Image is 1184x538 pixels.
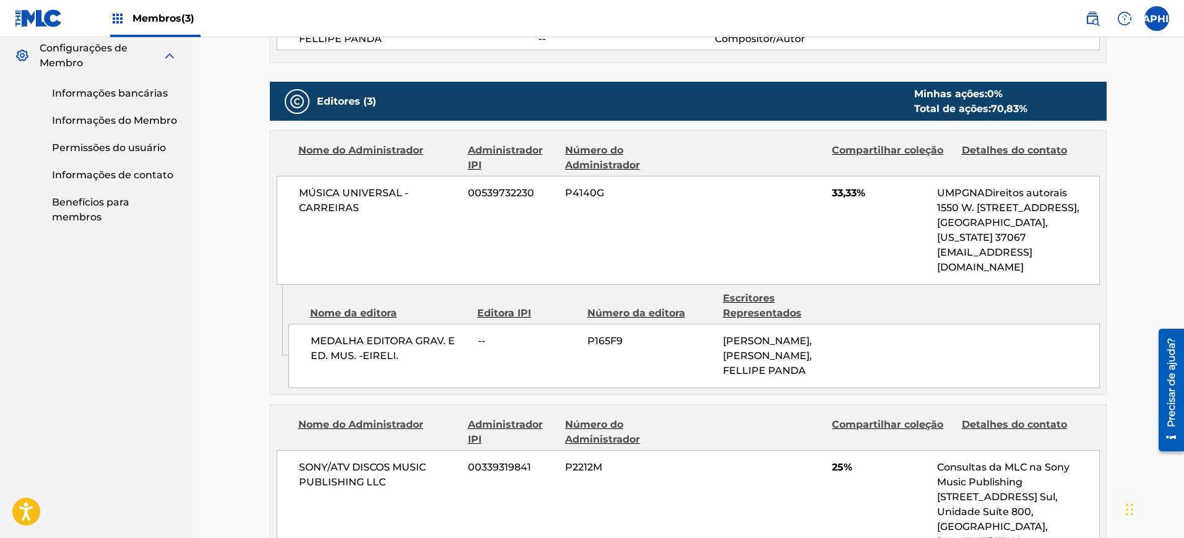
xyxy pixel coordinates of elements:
font: P4140G [565,187,604,199]
a: Pesquisa pública [1080,6,1105,31]
font: Informações de contato [52,169,173,181]
font: % [1019,103,1027,115]
img: ajuda [1117,11,1132,26]
font: Compartilhar coleção [832,419,943,430]
font: P165F9 [587,335,623,347]
font: Nome da editora [310,307,397,319]
a: Informações do Membro [52,113,177,128]
font: Informações bancárias [52,87,168,99]
font: Compositor/Autor [715,33,805,45]
font: Número do Administrador [565,144,640,171]
font: Detalhes do contato [962,144,1067,156]
font: Administrador IPI [468,419,543,445]
font: [EMAIL_ADDRESS][DOMAIN_NAME] [937,246,1032,273]
font: % [994,88,1003,100]
iframe: Widget de bate-papo [1122,479,1184,538]
font: 0 [987,88,994,100]
font: Configurações de Membro [40,42,127,69]
img: Configurações de Membro [15,48,30,63]
font: Número do Administrador [565,419,640,445]
font: 00539732230 [468,187,534,199]
font: Consultas da MLC na Sony Music Publishing [937,461,1069,488]
font: UMPGNADireitos autorais [937,187,1067,199]
a: Informações de contato [52,168,177,183]
font: [STREET_ADDRESS] Sul, Unidade Suíte 800, [937,491,1058,518]
font: SONY/ATV DISCOS MUSIC PUBLISHING LLC [299,461,426,488]
font: (3) [181,12,194,24]
font: Minhas ações: [914,88,987,100]
font: Administrador IPI [468,144,543,171]
img: procurar [1085,11,1100,26]
div: Menu do usuário [1144,6,1169,31]
font: Nome do Administrador [298,419,423,430]
font: Escritores Representados [723,292,802,319]
font: Nome do Administrador [298,144,423,156]
font: [PERSON_NAME], [PERSON_NAME], FELLIPE PANDA [723,335,812,376]
font: Editora IPI [477,307,531,319]
font: [GEOGRAPHIC_DATA], [US_STATE] 37067 [937,217,1048,243]
font: (3) [363,95,376,107]
img: expandir [162,48,177,63]
font: Informações do Membro [52,115,177,126]
font: Permissões do usuário [52,142,166,154]
font: -- [478,335,485,347]
font: MÚSICA UNIVERSAL - CARREIRAS [299,187,408,214]
font: Compartilhar coleção [832,144,943,156]
font: 70,83 [991,103,1019,115]
font: Benefícios para membros [52,196,129,223]
a: Benefícios para membros [52,195,177,225]
div: Arrastar [1126,491,1133,528]
font: P2212M [565,461,602,473]
font: Número da editora [587,307,685,319]
font: 25% [832,461,852,473]
div: Ajuda [1112,6,1137,31]
img: Logotipo da MLC [15,9,63,27]
font: Editores [317,95,360,107]
img: Editoras [290,94,305,109]
iframe: Centro de Recursos [1149,324,1184,457]
font: 1550 W. [STREET_ADDRESS], [937,202,1079,214]
font: Total de ações: [914,103,991,115]
font: 33,33% [832,187,865,199]
font: 00339319841 [468,461,531,473]
a: Permissões do usuário [52,141,177,155]
img: Top Rightsholders [110,11,125,26]
font: Detalhes do contato [962,419,1067,430]
a: Informações bancárias [52,86,177,101]
font: MEDALHA EDITORA GRAV. E ED. MUS. -EIRELI. [311,335,455,362]
font: -- [538,33,546,45]
font: Membros [132,12,181,24]
font: FELLIPE PANDA [299,33,382,45]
